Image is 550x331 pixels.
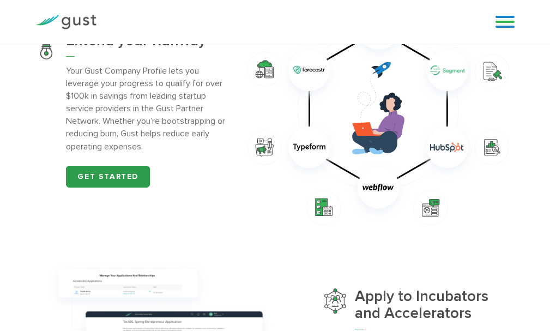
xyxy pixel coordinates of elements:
[66,64,225,152] p: Your Gust Company Profile lets you leverage your progress to qualify for over $100k in savings fr...
[66,166,150,188] a: Get started
[324,288,346,313] img: Apply To Incubators And Accelerators
[35,33,57,60] img: Extend Your Runway
[355,288,514,329] h3: Apply to Incubators and Accelerators
[35,15,96,29] img: Gust Logo
[66,33,225,57] h3: Extend your Runway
